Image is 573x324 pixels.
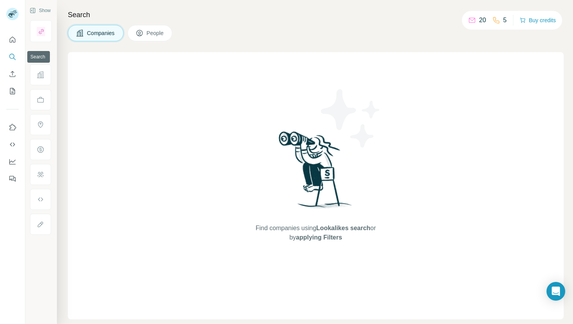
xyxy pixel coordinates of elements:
[479,16,486,25] p: 20
[296,234,342,241] span: applying Filters
[6,120,19,134] button: Use Surfe on LinkedIn
[68,9,564,20] h4: Search
[6,50,19,64] button: Search
[87,29,115,37] span: Companies
[503,16,507,25] p: 5
[6,137,19,151] button: Use Surfe API
[316,225,370,231] span: Lookalikes search
[147,29,164,37] span: People
[253,224,378,242] span: Find companies using or by
[275,129,356,216] img: Surfe Illustration - Woman searching with binoculars
[6,67,19,81] button: Enrich CSV
[6,172,19,186] button: Feedback
[6,84,19,98] button: My lists
[6,155,19,169] button: Dashboard
[520,15,556,26] button: Buy credits
[24,5,56,16] button: Show
[546,282,565,301] div: Open Intercom Messenger
[6,33,19,47] button: Quick start
[316,83,386,153] img: Surfe Illustration - Stars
